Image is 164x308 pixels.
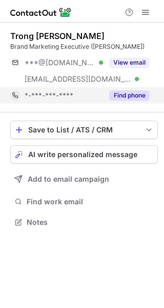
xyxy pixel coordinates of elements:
[10,42,158,51] div: Brand Marketing Executive ([PERSON_NAME])
[10,31,105,41] div: Trong [PERSON_NAME]
[109,90,150,101] button: Reveal Button
[28,150,137,159] span: AI write personalized message
[28,126,140,134] div: Save to List / ATS / CRM
[25,58,95,67] span: ***@[DOMAIN_NAME]
[25,74,131,84] span: [EMAIL_ADDRESS][DOMAIN_NAME]
[10,215,158,229] button: Notes
[10,145,158,164] button: AI write personalized message
[27,218,154,227] span: Notes
[109,57,150,68] button: Reveal Button
[10,170,158,188] button: Add to email campaign
[28,175,109,183] span: Add to email campaign
[10,6,72,18] img: ContactOut v5.3.10
[10,121,158,139] button: save-profile-one-click
[10,195,158,209] button: Find work email
[27,197,154,206] span: Find work email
